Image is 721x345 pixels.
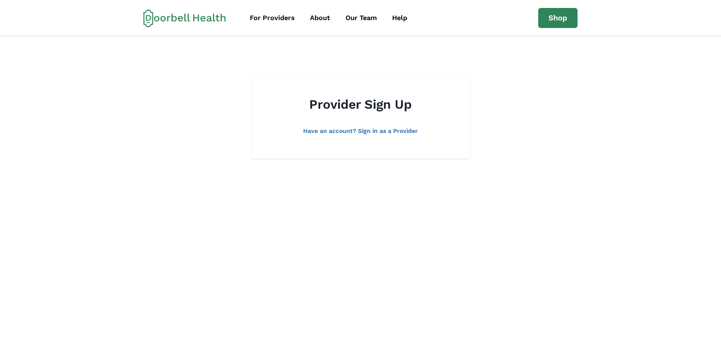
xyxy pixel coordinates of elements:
[339,9,384,27] a: Our Team
[289,97,432,112] h2: Provider Sign Up
[243,9,302,27] a: For Providers
[538,8,578,28] a: Shop
[310,13,330,23] div: About
[392,13,407,23] div: Help
[303,9,337,27] a: About
[250,13,295,23] div: For Providers
[346,13,377,23] div: Our Team
[303,127,418,134] a: Have an account? Sign in as a Provider
[385,9,414,27] a: Help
